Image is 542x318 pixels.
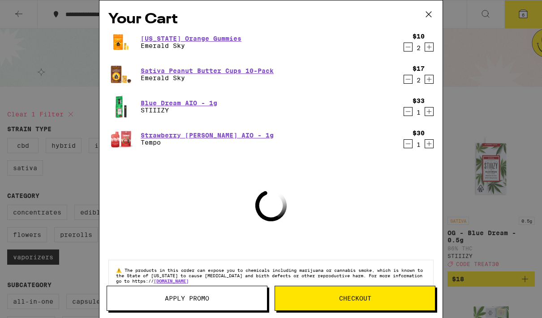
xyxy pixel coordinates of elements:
[404,75,413,84] button: Decrement
[413,65,425,72] div: $17
[108,94,133,119] img: STIIIZY - Blue Dream AIO - 1g
[425,139,434,148] button: Increment
[404,107,413,116] button: Decrement
[141,132,274,139] a: Strawberry [PERSON_NAME] AIO - 1g
[413,44,425,52] div: 2
[413,33,425,40] div: $10
[141,139,274,146] p: Tempo
[108,9,434,30] h2: Your Cart
[108,126,133,151] img: Tempo - Strawberry Beltz AIO - 1g
[154,278,189,284] a: [DOMAIN_NAME]
[141,35,241,42] a: [US_STATE] Orange Gummies
[275,286,435,311] button: Checkout
[116,267,125,273] span: ⚠️
[141,107,217,114] p: STIIIZY
[108,62,133,87] img: Emerald Sky - Sativa Peanut Butter Cups 10-Pack
[425,107,434,116] button: Increment
[425,43,434,52] button: Increment
[413,129,425,137] div: $30
[165,295,209,301] span: Apply Promo
[404,139,413,148] button: Decrement
[425,75,434,84] button: Increment
[404,43,413,52] button: Decrement
[141,42,241,49] p: Emerald Sky
[141,67,274,74] a: Sativa Peanut Butter Cups 10-Pack
[141,99,217,107] a: Blue Dream AIO - 1g
[483,291,533,314] iframe: Opens a widget where you can find more information
[413,77,425,84] div: 2
[141,74,274,82] p: Emerald Sky
[413,97,425,104] div: $33
[116,267,423,284] span: The products in this order can expose you to chemicals including marijuana or cannabis smoke, whi...
[413,141,425,148] div: 1
[107,286,267,311] button: Apply Promo
[108,30,133,55] img: Emerald Sky - California Orange Gummies
[339,295,371,301] span: Checkout
[413,109,425,116] div: 1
